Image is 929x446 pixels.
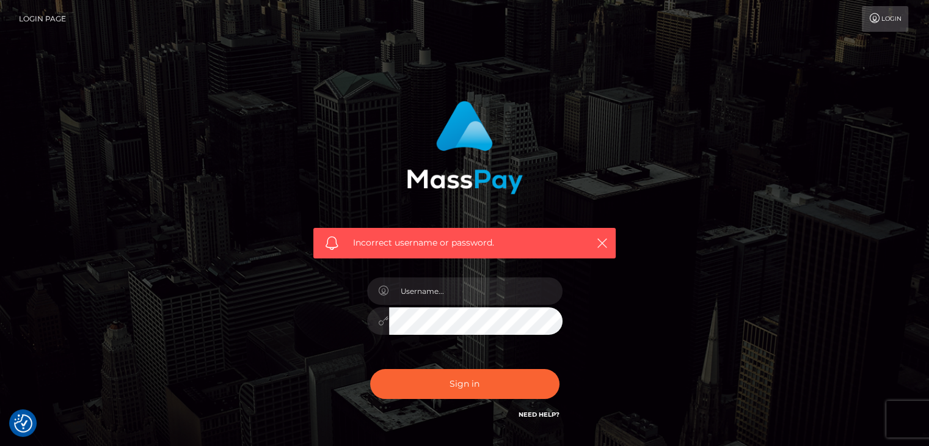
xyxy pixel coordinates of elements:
[14,414,32,433] img: Revisit consent button
[389,277,563,305] input: Username...
[19,6,66,32] a: Login Page
[519,411,559,419] a: Need Help?
[862,6,908,32] a: Login
[14,414,32,433] button: Consent Preferences
[407,101,523,194] img: MassPay Login
[353,236,576,249] span: Incorrect username or password.
[370,369,559,399] button: Sign in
